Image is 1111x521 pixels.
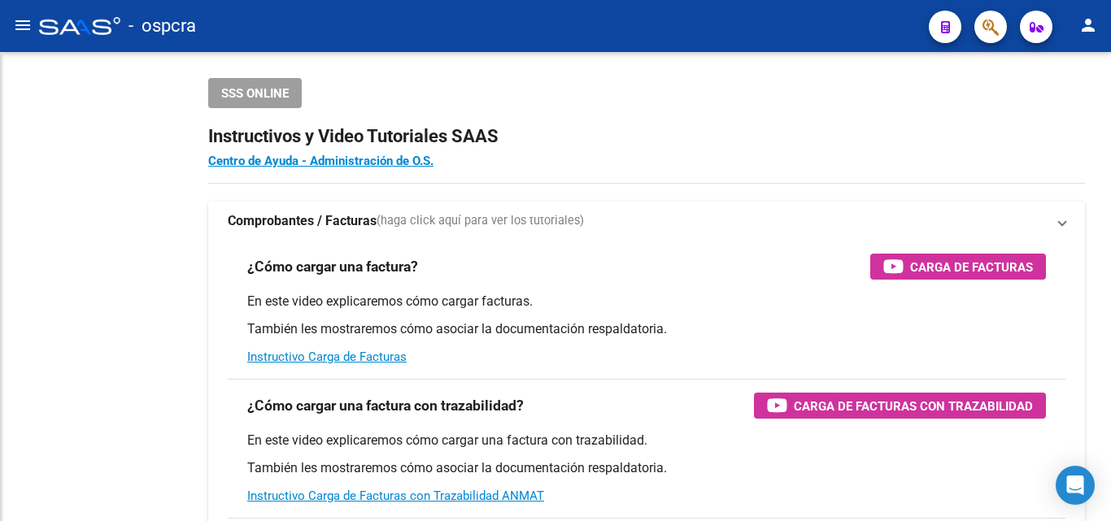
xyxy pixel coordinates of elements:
[247,320,1046,338] p: También les mostraremos cómo asociar la documentación respaldatoria.
[247,293,1046,310] p: En este video explicaremos cómo cargar facturas.
[870,254,1046,280] button: Carga de Facturas
[247,488,544,503] a: Instructivo Carga de Facturas con Trazabilidad ANMAT
[247,432,1046,449] p: En este video explicaremos cómo cargar una factura con trazabilidad.
[377,212,584,230] span: (haga click aquí para ver los tutoriales)
[247,459,1046,477] p: También les mostraremos cómo asociar la documentación respaldatoria.
[208,202,1085,241] mat-expansion-panel-header: Comprobantes / Facturas(haga click aquí para ver los tutoriales)
[208,121,1085,152] h2: Instructivos y Video Tutoriales SAAS
[910,257,1033,277] span: Carga de Facturas
[13,15,33,35] mat-icon: menu
[247,255,418,278] h3: ¿Cómo cargar una factura?
[1056,466,1095,505] div: Open Intercom Messenger
[228,212,377,230] strong: Comprobantes / Facturas
[247,394,524,417] h3: ¿Cómo cargar una factura con trazabilidad?
[208,154,434,168] a: Centro de Ayuda - Administración de O.S.
[794,396,1033,416] span: Carga de Facturas con Trazabilidad
[129,8,196,44] span: - ospcra
[247,350,407,364] a: Instructivo Carga de Facturas
[221,86,289,101] span: SSS ONLINE
[208,78,302,108] button: SSS ONLINE
[1078,15,1098,35] mat-icon: person
[754,393,1046,419] button: Carga de Facturas con Trazabilidad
